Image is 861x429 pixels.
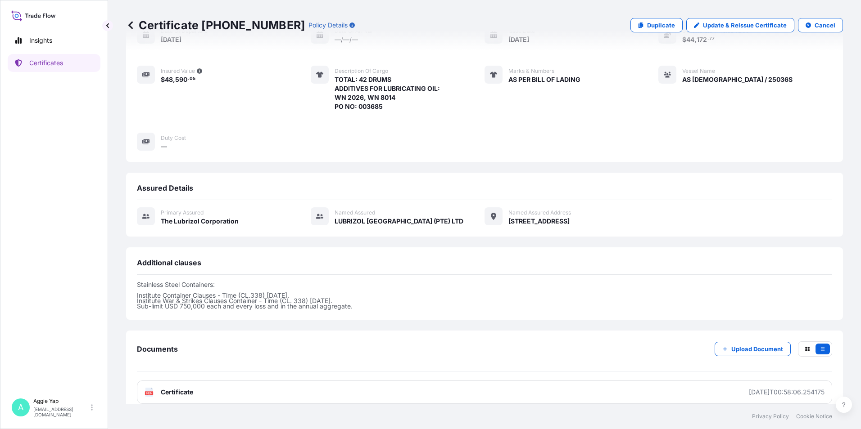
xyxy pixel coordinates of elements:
[703,21,787,30] p: Update & Reissue Certificate
[29,58,63,67] p: Certificates
[161,67,195,75] span: Insured Value
[508,209,571,216] span: Named Assured Address
[308,21,348,30] p: Policy Details
[682,67,715,75] span: Vessel Name
[175,76,187,83] span: 590
[630,18,683,32] a: Duplicate
[335,217,463,226] span: LUBRIZOL [GEOGRAPHIC_DATA] (PTE) LTD
[137,183,193,192] span: Assured Details
[161,217,239,226] span: The Lubrizol Corporation
[796,413,832,420] a: Cookie Notice
[161,134,186,142] span: Duty Cost
[190,77,195,80] span: 05
[137,380,832,404] a: PDFCertificate[DATE]T00:58:06.254175
[161,209,204,216] span: Primary assured
[29,36,52,45] p: Insights
[161,76,165,83] span: $
[749,388,825,397] div: [DATE]T00:58:06.254175
[137,282,832,309] p: Stainless Steel Containers: Institute Container Clauses - Time (CL.338) [DATE]. Institute War & S...
[8,31,100,49] a: Insights
[165,76,173,83] span: 48
[33,407,89,417] p: [EMAIL_ADDRESS][DOMAIN_NAME]
[752,413,789,420] a: Privacy Policy
[686,18,794,32] a: Update & Reissue Certificate
[137,258,201,267] span: Additional clauses
[815,21,835,30] p: Cancel
[682,75,793,84] span: AS [DEMOGRAPHIC_DATA] / 25036S
[508,217,570,226] span: [STREET_ADDRESS]
[335,67,388,75] span: Description of cargo
[731,344,783,353] p: Upload Document
[508,67,554,75] span: Marks & Numbers
[647,21,675,30] p: Duplicate
[8,54,100,72] a: Certificates
[161,388,193,397] span: Certificate
[798,18,843,32] button: Cancel
[161,142,167,151] span: —
[715,342,791,356] button: Upload Document
[146,392,152,395] text: PDF
[126,18,305,32] p: Certificate [PHONE_NUMBER]
[33,398,89,405] p: Aggie Yap
[335,209,375,216] span: Named Assured
[18,403,23,412] span: A
[173,76,175,83] span: ,
[188,77,189,80] span: .
[335,75,440,111] span: TOTAL: 42 DRUMS ADDITIVES FOR LUBRICATING OIL: WN 2026, WN 8014 PO NO: 003685
[508,75,580,84] span: AS PER BILL OF LADING
[137,344,178,353] span: Documents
